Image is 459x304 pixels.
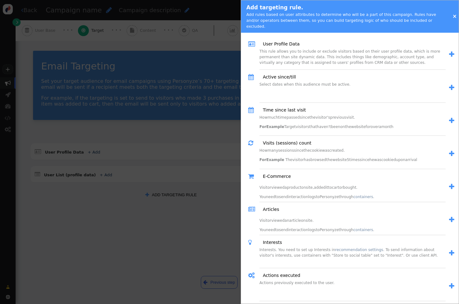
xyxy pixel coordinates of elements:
span: Example [266,158,284,162]
span: the [326,158,332,162]
span: was [374,158,381,162]
span: How [259,148,268,153]
span: logs [308,195,316,199]
span: that [309,125,317,129]
a:  [446,281,454,291]
span: much [268,115,278,120]
span: For [259,125,266,129]
span: on [301,185,306,190]
span: a [285,185,287,190]
span: many [268,148,278,153]
span: the [304,148,310,153]
span: an [285,218,289,223]
span: over [371,125,379,129]
span:  [248,172,258,181]
span: visit. [346,115,355,120]
a: Interests [258,239,282,246]
span: been [331,125,340,129]
span: has [304,158,310,162]
span: through [339,195,353,199]
span: to [316,228,320,232]
span: to [316,195,320,199]
a: User Profile Data [258,41,300,47]
span: he [370,158,374,162]
a: containers [353,228,373,232]
span: Personyze [320,195,339,199]
a:  [446,182,454,192]
span: it [326,185,328,190]
span: logs [308,228,316,232]
span: You [259,228,266,232]
span:  [449,117,454,124]
div: This rule allows you to include or exclude visitors based on their user profile data, which is mo... [259,49,446,70]
span: interaction [288,195,308,199]
span: . [373,228,374,232]
span: visitor [292,158,304,162]
div: Interests. You need to set up Interests in . To send information about visitor's interests, use c... [259,247,446,268]
a:  [446,83,454,93]
span: Personyze [320,228,339,232]
a: Time since last visit [258,107,306,113]
span:  [248,40,258,49]
span: since [294,148,304,153]
span:  [449,283,454,289]
span: to [275,195,279,199]
span: viewed [271,185,285,190]
span: sessions [278,148,294,153]
span: viewed [271,218,285,223]
span: or [339,185,343,190]
span: was [322,148,329,153]
a: Articles [258,206,279,213]
span: Visitor [259,218,271,223]
span: send [279,195,288,199]
span:  [449,150,454,157]
span: to [328,185,332,190]
span: You [259,195,266,199]
span:  [248,73,258,82]
span:  [449,216,454,223]
span: Target [284,125,296,129]
span:  [248,271,258,280]
a:  [446,116,454,126]
a: recommendation settings [335,248,383,252]
span: cookie [310,148,322,153]
span: website [332,158,347,162]
span: article [289,218,301,223]
a:  [446,50,454,59]
span:  [248,205,258,214]
span: added [314,185,326,190]
span: visitors [296,125,309,129]
span: arrival [405,158,417,162]
span: the [310,115,316,120]
a: E-Commerce [258,173,291,180]
span: on [340,125,345,129]
span: product [287,185,301,190]
a: Visits (sessions) count [258,140,312,146]
span: For [259,158,266,162]
span: Visitor [259,185,271,190]
span: How [259,115,268,120]
span: send [279,228,288,232]
span: previous [330,115,346,120]
span: need [266,228,275,232]
span:  [449,250,454,256]
a: containers [353,195,373,199]
span: site. [306,218,314,223]
span: The [285,158,292,162]
span: through [339,228,353,232]
span: upon [396,158,405,162]
span: 5 [347,158,349,162]
div: Add rules based on user attributes to determine who will be a part of this campaign. Rules have a... [246,12,443,29]
span: for [365,125,370,129]
a: Actions executed [258,272,300,279]
span: need [266,195,275,199]
span: . [373,195,374,199]
div: Actions previously executed to the user. [259,280,446,301]
a:  [446,248,454,258]
span: since [360,158,369,162]
div: Select dates when this audience must be active. [259,82,446,103]
a: Active since/till [258,74,296,80]
span: haven't [317,125,331,129]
